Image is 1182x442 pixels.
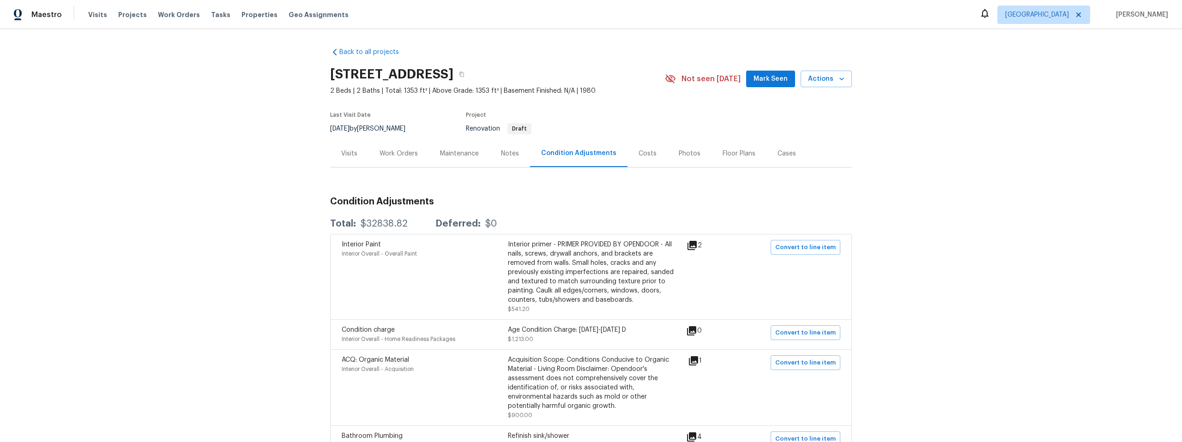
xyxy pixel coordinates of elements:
span: Mark Seen [754,73,788,85]
div: 2 [687,240,731,251]
span: Geo Assignments [289,10,349,19]
span: $541.20 [508,306,530,312]
span: Interior Overall - Overall Paint [342,251,417,257]
button: Convert to line item [771,240,840,255]
span: Last Visit Date [330,112,371,118]
span: Convert to line item [775,328,836,338]
div: Refinish sink/shower [508,431,674,441]
span: Interior Paint [342,241,381,248]
div: Condition Adjustments [541,149,616,158]
span: [PERSON_NAME] [1112,10,1168,19]
div: by [PERSON_NAME] [330,123,416,134]
span: Interior Overall - Home Readiness Packages [342,336,455,342]
span: Actions [808,73,844,85]
div: Work Orders [380,149,418,158]
button: Copy Address [453,66,470,83]
span: $900.00 [508,412,532,418]
span: Bathroom Plumbing [342,433,403,439]
div: 1 [688,355,731,366]
div: Notes [501,149,519,158]
button: Convert to line item [771,355,840,370]
span: Projects [118,10,147,19]
div: Maintenance [440,149,479,158]
div: Age Condition Charge: [DATE]-[DATE] D [508,325,674,334]
div: Photos [679,149,700,158]
div: Acquisition Scope: Conditions Conducive to Organic Material - Living Room Disclaimer: Opendoor's ... [508,355,674,411]
div: Total: [330,219,356,228]
div: Interior primer - PRIMER PROVIDED BY OPENDOOR - All nails, screws, drywall anchors, and brackets ... [508,240,674,305]
button: Convert to line item [771,325,840,340]
span: Visits [88,10,107,19]
span: [DATE] [330,125,350,132]
span: Renovation [466,125,531,132]
span: [GEOGRAPHIC_DATA] [1005,10,1069,19]
span: Condition charge [342,327,395,333]
div: $32838.82 [361,219,408,228]
span: Project [466,112,486,118]
div: Floor Plans [723,149,755,158]
span: Convert to line item [775,358,836,368]
button: Mark Seen [746,71,795,88]
div: 0 [686,325,731,336]
span: $1,213.00 [508,336,533,342]
h2: [STREET_ADDRESS] [330,70,453,79]
div: Cases [778,149,796,158]
span: Interior Overall - Acquisition [342,366,414,372]
span: Maestro [31,10,62,19]
span: Properties [241,10,277,19]
span: Work Orders [158,10,200,19]
span: Not seen [DATE] [681,74,741,84]
button: Actions [801,71,852,88]
a: Back to all projects [330,48,419,57]
span: 2 Beds | 2 Baths | Total: 1353 ft² | Above Grade: 1353 ft² | Basement Finished: N/A | 1980 [330,86,665,96]
div: Costs [639,149,657,158]
div: $0 [485,219,497,228]
h3: Condition Adjustments [330,197,852,206]
span: Convert to line item [775,242,836,253]
div: Visits [341,149,357,158]
span: Tasks [211,12,230,18]
span: Draft [508,126,531,131]
span: ACQ: Organic Material [342,357,409,363]
div: Deferred: [435,219,481,228]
